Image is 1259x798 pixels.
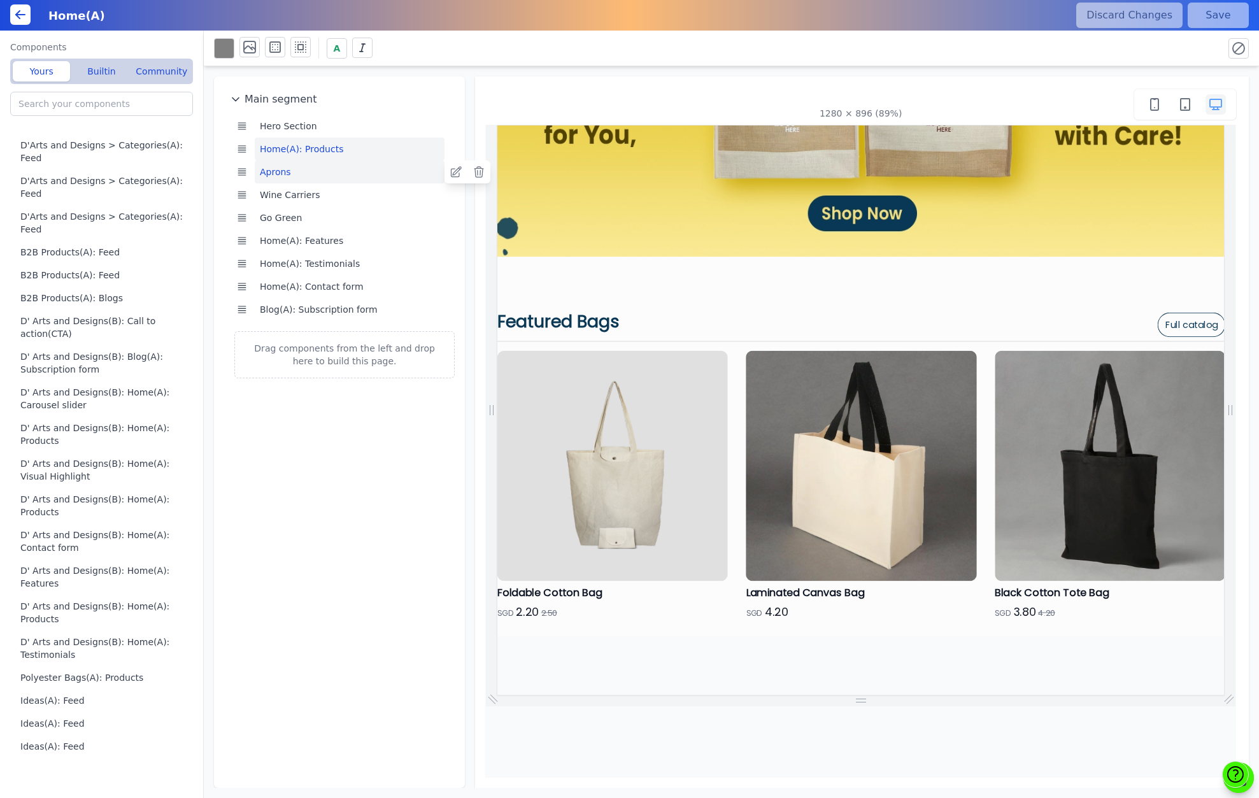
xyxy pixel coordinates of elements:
span: SGD [557,539,576,552]
span: 3.80 [578,536,603,553]
button: Drag to reorder [234,210,250,225]
button: D' Arts and Designs(B): Home(A): Contact form [10,524,198,559]
p: Drag components from the left and drop here to build this page. [245,342,444,367]
span: A [334,42,341,55]
span: 2.20 [21,536,46,553]
button: Home(A): Features [255,229,445,252]
button: Home(A): Products [255,138,445,160]
button: Blog(A): Subscription form [255,298,445,321]
button: Ideas(A): Feed [10,689,198,712]
span: 4.20 [299,536,325,553]
button: D' Arts and Designs(B): Home(A): Testimonials [10,631,198,666]
button: Tablet [1175,94,1195,115]
button: D' Arts and Designs(B): Call to action(CTA) [10,310,198,345]
button: A [327,38,347,59]
button: Community [133,61,190,82]
button: Drag to reorder [234,256,250,271]
img: Black Cotton Tote Bag [557,252,815,510]
button: Drag to reorder [234,187,250,203]
button: B2B Products(A): Blogs [10,287,198,310]
button: Discard Changes [1076,3,1183,28]
button: D'Arts and Designs > Categories(A): Feed [10,169,198,205]
a: Black Cotton Tote Bag Black Cotton Tote Bag SGD 3.80 4.20 [557,252,815,553]
button: D' Arts and Designs(B): Home(A): Products [10,417,198,452]
button: D'Arts and Designs > Categories(A): Feed [10,134,198,169]
a: Full catalog [739,210,815,237]
button: D' Arts and Designs(B): Blog(A): Subscription form [10,345,198,381]
button: D' Arts and Designs(B): Home(A): Features [10,559,198,595]
button: Yours [13,61,70,82]
button: Reset all styles [1228,38,1249,59]
button: Aprons [255,160,445,183]
a: Edit component [447,163,465,181]
button: Ideas(A): Feed [10,735,198,758]
input: Search your components [10,92,193,116]
img: Laminated Canvas Bag [278,252,536,510]
button: Go Green [255,206,445,229]
button: D' Arts and Designs(B): Home(A): Products [10,488,198,524]
iframe: Preview [497,125,1225,635]
button: Drag to reorder [234,118,250,134]
button: B2B Products(A): Feed [10,241,198,264]
button: Box padding [265,37,285,57]
button: D'Arts and Designs > Categories(A): Feed [10,205,198,241]
button: Home(A): Testimonials [255,252,445,275]
button: D' Arts and Designs(B): Home(A): Products [10,595,198,631]
button: Drag to reorder [234,164,250,180]
span: 4.20 [606,539,625,552]
button: Background color [214,38,234,59]
button: D' Arts and Designs(B): Home(A): Visual Highlight [10,452,198,488]
button: B2B Products(A): Feed [10,264,198,287]
button: Mobile [1144,94,1165,115]
button: Home(A): Contact form [255,275,445,298]
h3: Black Cotton Tote Bag [557,515,815,531]
button: Drag to reorder [234,302,250,317]
button: Builtin [73,61,130,82]
button: Drag to reorder [234,141,250,157]
span: 2.50 [49,539,67,552]
button: Delete block [470,163,488,181]
button: Box margin [290,37,311,57]
h3: Laminated Canvas Bag [278,515,536,531]
button: Drag to reorder [234,233,250,248]
button: Wine Carriers [255,183,445,206]
label: Components [10,41,193,53]
span: Main segment [245,92,317,107]
button: Polyester Bags(A): Products [10,666,198,689]
span: SGD [278,539,297,552]
button: Hero Section [255,115,445,138]
button: Italics [352,38,373,58]
a: Laminated Canvas Bag Laminated Canvas Bag SGD 4.20 [278,252,536,553]
button: Save [1188,3,1249,28]
button: Drag to reorder [234,279,250,294]
button: Main segment [224,87,455,112]
button: Background image [239,37,260,57]
button: Ideas(A): Feed [10,712,198,735]
button: Desktop [1206,94,1226,115]
div: 1280 × 896 (89%) [820,107,902,120]
button: D' Arts and Designs(B): Home(A): Carousel slider [10,381,198,417]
